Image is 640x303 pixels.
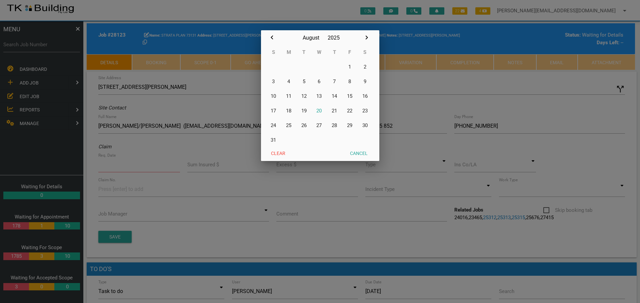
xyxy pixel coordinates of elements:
button: 10 [266,89,281,103]
button: 30 [357,118,373,133]
button: 27 [312,118,327,133]
button: 25 [281,118,296,133]
button: 15 [342,89,357,103]
button: 18 [281,103,296,118]
button: 5 [296,74,312,89]
button: 19 [296,103,312,118]
button: 6 [312,74,327,89]
abbr: Thursday [333,49,336,55]
button: 9 [357,74,373,89]
button: 22 [342,103,357,118]
button: Cancel [345,147,373,159]
button: 2 [357,60,373,74]
abbr: Monday [287,49,291,55]
button: 14 [327,89,342,103]
abbr: Saturday [363,49,366,55]
abbr: Wednesday [317,49,321,55]
button: Clear [266,147,290,159]
button: 4 [281,74,296,89]
button: 11 [281,89,296,103]
button: 17 [266,103,281,118]
button: 29 [342,118,357,133]
abbr: Sunday [272,49,275,55]
abbr: Tuesday [302,49,305,55]
abbr: Friday [348,49,351,55]
button: 7 [327,74,342,89]
button: 23 [357,103,373,118]
button: 12 [296,89,312,103]
button: 20 [312,103,327,118]
button: 13 [312,89,327,103]
button: 8 [342,74,357,89]
button: 1 [342,60,357,74]
button: 16 [357,89,373,103]
button: 28 [327,118,342,133]
button: 31 [266,133,281,147]
button: 3 [266,74,281,89]
button: 26 [296,118,312,133]
button: 24 [266,118,281,133]
button: 21 [327,103,342,118]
